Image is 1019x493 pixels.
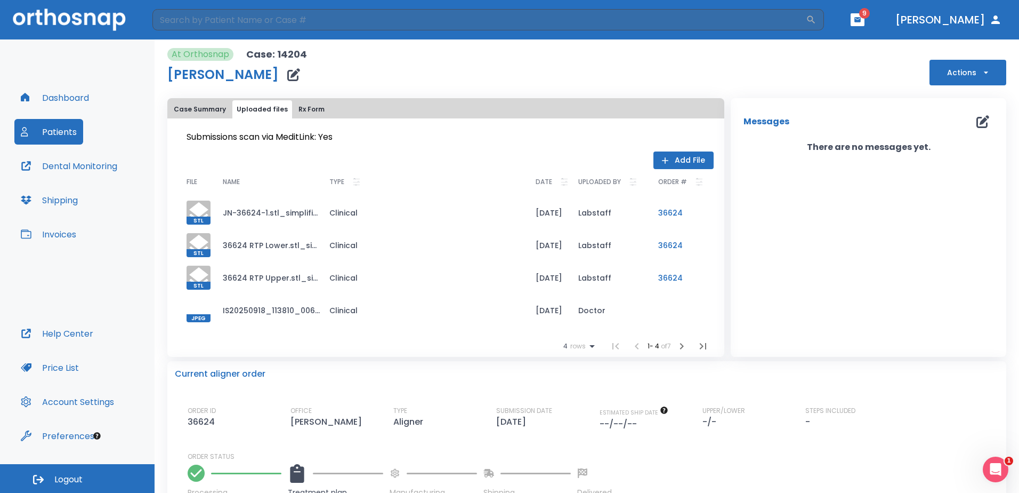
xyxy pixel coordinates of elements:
[188,406,216,416] p: ORDER ID
[187,314,211,322] span: JPEG
[169,100,722,118] div: tabs
[570,294,650,327] td: Doctor
[891,10,1006,29] button: [PERSON_NAME]
[92,431,102,441] div: Tooltip anchor
[14,423,101,449] button: Preferences
[214,294,321,327] td: IS20250918_113810_0065_18307561.jpg
[658,176,687,188] p: ORDER #
[188,452,999,462] p: ORDER STATUS
[496,416,530,428] p: [DATE]
[527,261,570,294] td: [DATE]
[859,8,870,19] span: 9
[653,152,714,169] button: Add File
[175,368,265,380] p: Current aligner order
[321,294,527,327] td: Clinical
[294,100,329,118] button: Rx Form
[527,196,570,229] td: [DATE]
[246,48,307,61] p: Case: 14204
[570,229,650,261] td: Labstaff
[393,416,427,428] p: Aligner
[14,119,83,145] button: Patients
[600,418,641,431] p: --/--/--
[650,229,714,261] td: 36624
[648,341,661,351] span: 1 - 4
[14,187,84,213] button: Shipping
[731,141,1006,154] p: There are no messages yet.
[290,416,366,428] p: [PERSON_NAME]
[187,249,211,257] span: STL
[13,9,126,30] img: Orthosnap
[188,416,219,428] p: 36624
[14,221,83,247] button: Invoices
[650,261,714,294] td: 36624
[536,176,552,188] p: DATE
[805,406,855,416] p: STEPS INCLUDED
[743,115,789,128] p: Messages
[14,321,100,346] button: Help Center
[172,48,229,61] p: At Orthosnap
[393,406,407,416] p: TYPE
[223,179,240,185] span: NAME
[187,179,197,185] span: FILE
[563,343,568,350] span: 4
[600,409,668,417] span: The date will be available after approving treatment plan
[232,100,292,118] button: Uploaded files
[187,282,211,290] span: STL
[321,196,527,229] td: Clinical
[702,406,745,416] p: UPPER/LOWER
[321,261,527,294] td: Clinical
[929,60,1006,85] button: Actions
[570,196,650,229] td: Labstaff
[578,176,621,188] p: UPLOADED BY
[14,153,124,179] button: Dental Monitoring
[14,85,95,110] button: Dashboard
[167,68,279,81] h1: [PERSON_NAME]
[169,100,230,118] button: Case Summary
[650,196,714,229] td: 36624
[152,9,806,30] input: Search by Patient Name or Case #
[214,261,321,294] td: 36624 RTP Upper.stl_simplified.stl
[983,457,1008,482] iframe: Intercom live chat
[14,389,120,415] button: Account Settings
[54,474,83,486] span: Logout
[290,406,312,416] p: OFFICE
[214,229,321,261] td: 36624 RTP Lower.stl_simplified.stl
[187,217,211,225] span: STL
[329,176,344,188] p: TYPE
[496,406,552,416] p: SUBMISSION DATE
[527,229,570,261] td: [DATE]
[527,294,570,327] td: [DATE]
[1005,457,1013,465] span: 1
[702,416,721,428] p: -/-
[570,261,650,294] td: Labstaff
[805,416,810,428] p: -
[661,341,671,351] span: of 7
[321,229,527,261] td: Clinical
[14,355,85,380] button: Price List
[214,196,321,229] td: JN-36624-1.stl_simplified.stl
[568,343,586,350] span: rows
[187,131,333,143] span: Submissions scan via MeditLink: Yes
